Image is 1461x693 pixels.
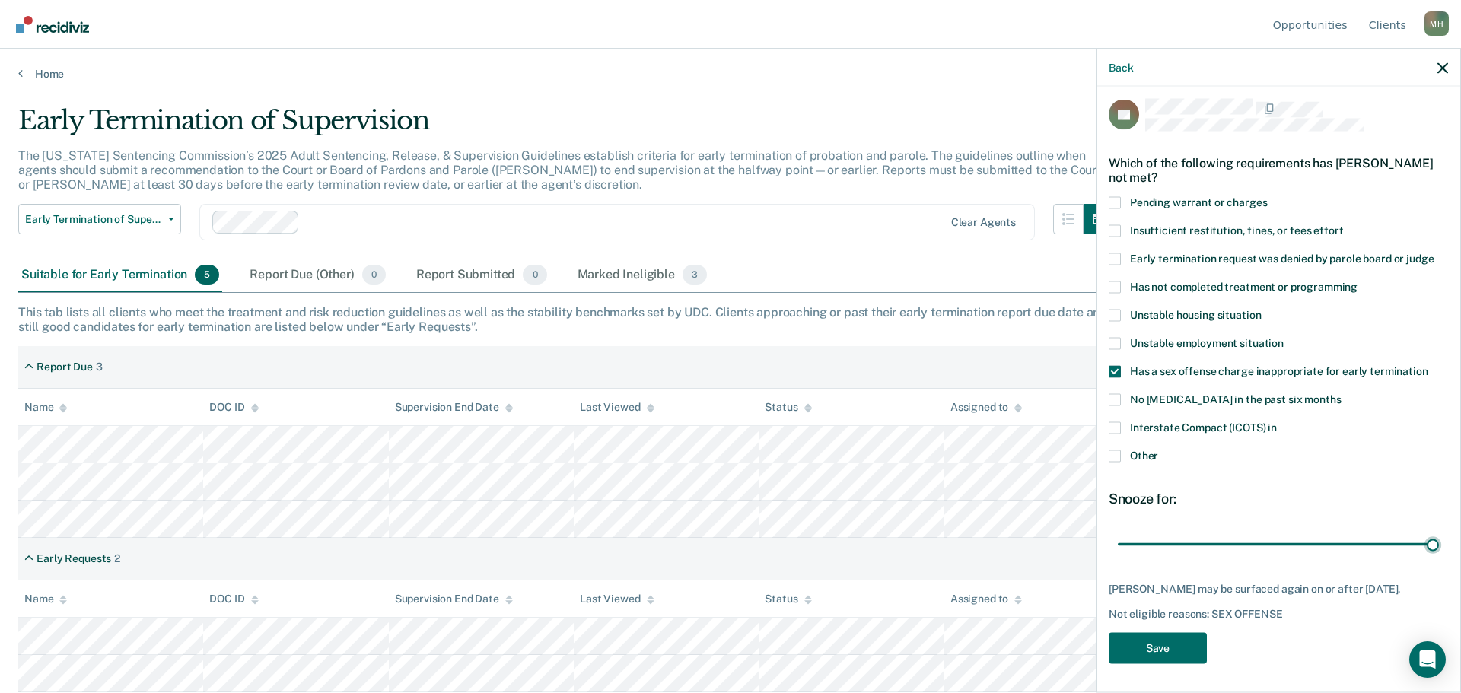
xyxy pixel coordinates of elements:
[247,259,388,292] div: Report Due (Other)
[18,67,1443,81] a: Home
[1130,308,1261,320] span: Unstable housing situation
[580,401,654,414] div: Last Viewed
[683,265,707,285] span: 3
[1109,632,1207,663] button: Save
[950,593,1022,606] div: Assigned to
[395,401,513,414] div: Supervision End Date
[18,148,1101,192] p: The [US_STATE] Sentencing Commission’s 2025 Adult Sentencing, Release, & Supervision Guidelines e...
[765,593,811,606] div: Status
[18,259,222,292] div: Suitable for Early Termination
[37,361,93,374] div: Report Due
[1130,336,1284,348] span: Unstable employment situation
[16,16,89,33] img: Recidiviz
[24,593,67,606] div: Name
[1130,280,1358,292] span: Has not completed treatment or programming
[24,401,67,414] div: Name
[96,361,103,374] div: 3
[1109,490,1448,507] div: Snooze for:
[1424,11,1449,36] div: M H
[950,401,1022,414] div: Assigned to
[765,401,811,414] div: Status
[1130,449,1158,461] span: Other
[951,216,1016,229] div: Clear agents
[209,401,258,414] div: DOC ID
[114,552,120,565] div: 2
[580,593,654,606] div: Last Viewed
[362,265,386,285] span: 0
[1130,196,1267,208] span: Pending warrant or charges
[1109,61,1133,74] button: Back
[1130,364,1428,377] span: Has a sex offense charge inappropriate for early termination
[1130,421,1277,433] span: Interstate Compact (ICOTS) in
[1130,252,1434,264] span: Early termination request was denied by parole board or judge
[1109,608,1448,621] div: Not eligible reasons: SEX OFFENSE
[18,305,1443,334] div: This tab lists all clients who meet the treatment and risk reduction guidelines as well as the st...
[575,259,711,292] div: Marked Ineligible
[1130,393,1341,405] span: No [MEDICAL_DATA] in the past six months
[1409,641,1446,678] div: Open Intercom Messenger
[18,105,1114,148] div: Early Termination of Supervision
[1109,582,1448,595] div: [PERSON_NAME] may be surfaced again on or after [DATE].
[1109,143,1448,196] div: Which of the following requirements has [PERSON_NAME] not met?
[413,259,550,292] div: Report Submitted
[1424,11,1449,36] button: Profile dropdown button
[209,593,258,606] div: DOC ID
[37,552,111,565] div: Early Requests
[395,593,513,606] div: Supervision End Date
[195,265,219,285] span: 5
[523,265,546,285] span: 0
[1130,224,1343,236] span: Insufficient restitution, fines, or fees effort
[25,213,162,226] span: Early Termination of Supervision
